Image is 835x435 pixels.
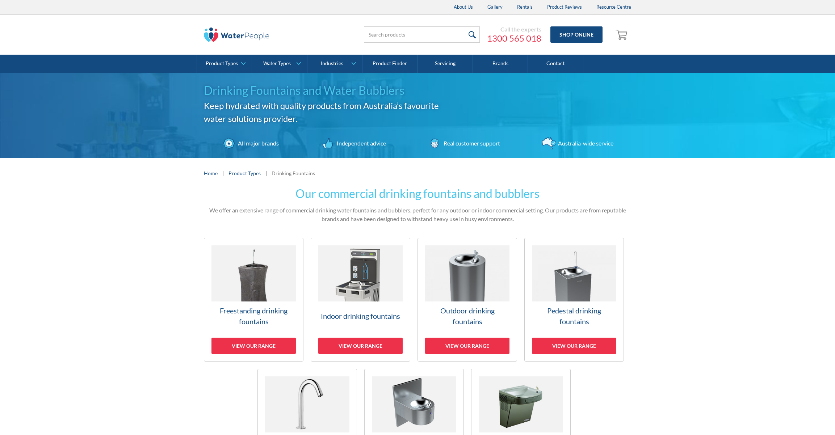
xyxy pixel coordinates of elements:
a: Outdoor drinking fountainsView our range [417,238,517,362]
a: Brands [473,55,528,73]
a: Servicing [418,55,473,73]
div: Industries [321,60,343,67]
div: View our range [318,338,403,354]
div: Water Types [263,60,291,67]
div: | [221,169,225,177]
h3: Pedestal drinking fountains [532,305,616,327]
div: Real customer support [442,139,500,148]
div: Drinking Fountains [272,169,315,177]
h3: Freestanding drinking fountains [211,305,296,327]
div: View our range [211,338,296,354]
h2: Keep hydrated with quality products from Australia’s favourite water solutions provider. [204,99,450,125]
a: Shop Online [550,26,603,43]
div: Call the experts [487,26,541,33]
img: shopping cart [616,29,629,40]
div: Australia-wide service [556,139,613,148]
a: Open empty cart [614,26,631,43]
a: Pedestal drinking fountainsView our range [524,238,624,362]
h3: Indoor drinking fountains [318,311,403,321]
div: View our range [532,338,616,354]
h3: Outdoor drinking fountains [425,305,509,327]
a: Home [204,169,218,177]
input: Search products [364,26,480,43]
a: Product Finder [362,55,417,73]
a: Industries [307,55,362,73]
a: Indoor drinking fountainsView our range [311,238,410,362]
a: Product Types [197,55,252,73]
div: All major brands [236,139,279,148]
a: Freestanding drinking fountainsView our range [204,238,303,362]
div: View our range [425,338,509,354]
p: We offer an extensive range of commercial drinking water fountains and bubblers, perfect for any ... [204,206,631,223]
h2: Our commercial drinking fountains and bubblers [204,185,631,202]
div: Product Types [206,60,238,67]
a: Product Types [228,169,261,177]
a: 1300 565 018 [487,33,541,44]
a: Contact [528,55,583,73]
div: Independent advice [335,139,386,148]
a: Water Types [252,55,307,73]
div: | [264,169,268,177]
h1: Drinking Fountains and Water Bubblers [204,82,450,99]
img: The Water People [204,28,269,42]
